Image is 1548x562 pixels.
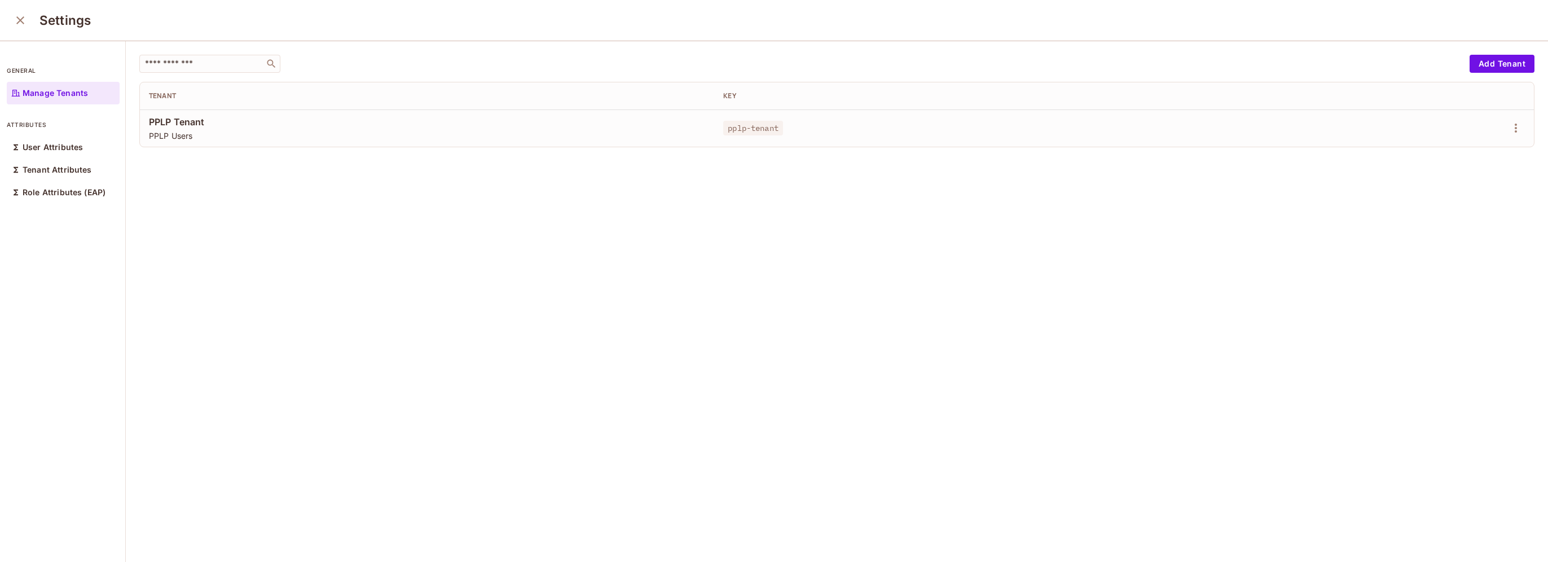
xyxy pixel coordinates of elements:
button: Add Tenant [1470,55,1534,73]
p: Manage Tenants [23,89,88,98]
p: Role Attributes (EAP) [23,188,105,197]
p: general [7,66,120,75]
p: Tenant Attributes [23,165,92,174]
span: PPLP Tenant [149,116,705,128]
p: attributes [7,120,120,129]
span: PPLP Users [149,130,705,141]
p: User Attributes [23,143,83,152]
div: Tenant [149,91,705,100]
h3: Settings [39,12,91,28]
div: Key [723,91,1279,100]
span: pplp-tenant [723,121,783,135]
button: close [9,9,32,32]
